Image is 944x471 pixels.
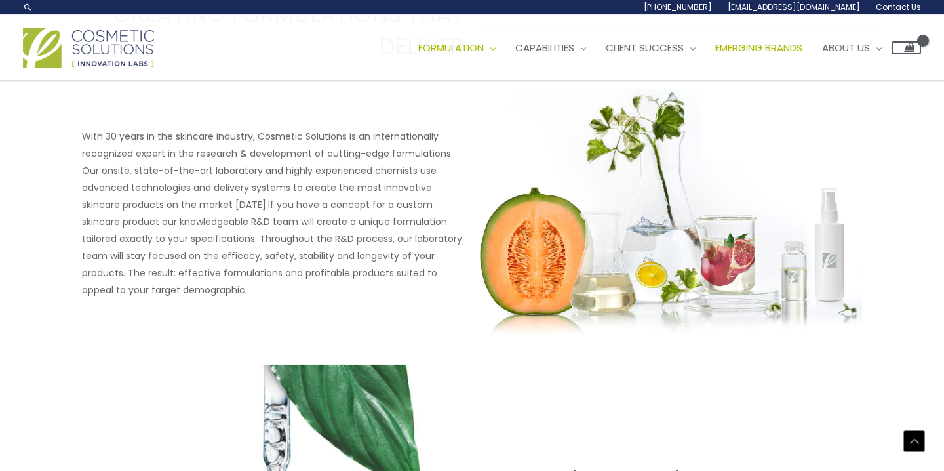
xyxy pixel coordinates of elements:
[596,28,705,68] a: Client Success
[515,41,574,54] span: Capabilities
[892,41,921,54] a: View Shopping Cart, empty
[644,1,712,12] span: [PHONE_NUMBER]
[715,41,802,54] span: Emerging Brands
[480,89,862,338] img: Formulation Station Custom Formulation Image
[418,41,484,54] span: Formulation
[876,1,921,12] span: Contact Us
[505,28,596,68] a: Capabilities
[23,28,154,68] img: Cosmetic Solutions Logo
[822,41,870,54] span: About Us
[705,28,812,68] a: Emerging Brands
[399,28,921,68] nav: Site Navigation
[728,1,860,12] span: [EMAIL_ADDRESS][DOMAIN_NAME]
[23,2,33,12] a: Search icon link
[82,128,464,298] p: With 30 years in the skincare industry, Cosmetic Solutions is an internationally recognized exper...
[812,28,892,68] a: About Us
[408,28,505,68] a: Formulation
[606,41,684,54] span: Client Success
